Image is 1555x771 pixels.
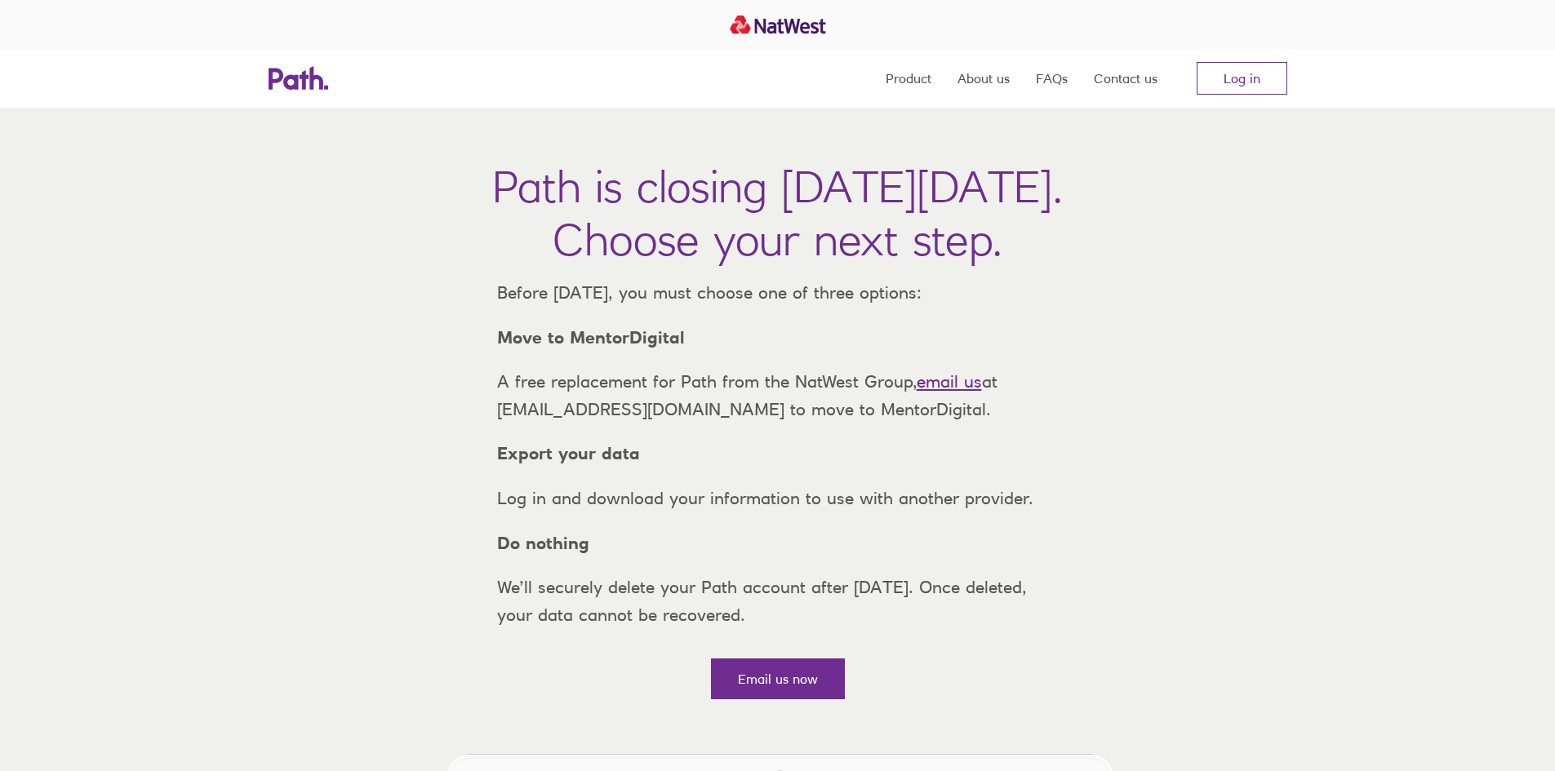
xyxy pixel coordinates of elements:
a: Email us now [711,658,845,699]
a: About us [957,49,1010,108]
h1: Path is closing [DATE][DATE]. Choose your next step. [492,160,1063,266]
p: Log in and download your information to use with another provider. [484,485,1072,512]
p: We’ll securely delete your Path account after [DATE]. Once deleted, your data cannot be recovered. [484,574,1072,628]
a: Log in [1197,62,1287,95]
a: Product [886,49,931,108]
p: Before [DATE], you must choose one of three options: [484,279,1072,307]
strong: Export your data [497,443,640,463]
a: Contact us [1094,49,1157,108]
p: A free replacement for Path from the NatWest Group, at [EMAIL_ADDRESS][DOMAIN_NAME] to move to Me... [484,368,1072,423]
strong: Do nothing [497,533,589,553]
a: FAQs [1036,49,1068,108]
a: email us [917,371,982,392]
strong: Move to MentorDigital [497,327,685,348]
